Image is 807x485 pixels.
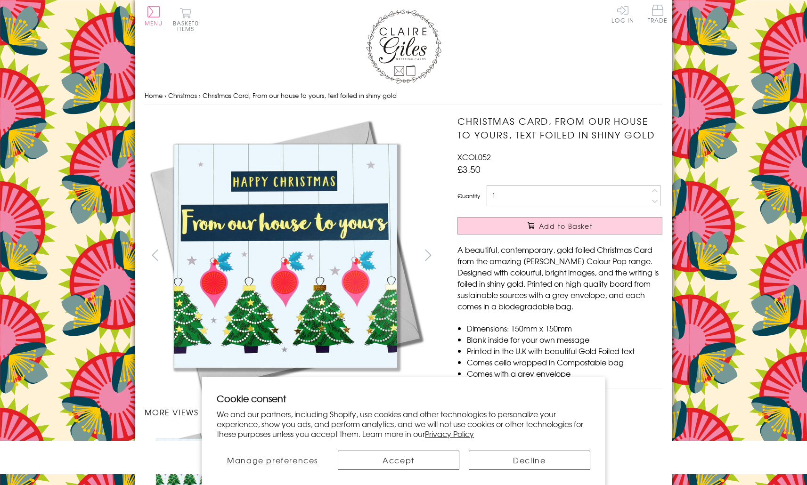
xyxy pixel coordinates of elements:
[145,91,163,100] a: Home
[539,221,593,231] span: Add to Basket
[168,91,197,100] a: Christmas
[457,114,662,142] h1: Christmas Card, From our house to yours, text foiled in shiny gold
[467,323,662,334] li: Dimensions: 150mm x 150mm
[199,91,201,100] span: ›
[467,334,662,345] li: Blank inside for your own message
[173,8,199,32] button: Basket0 items
[417,244,439,266] button: next
[457,192,480,200] label: Quantity
[648,5,668,25] a: Trade
[457,244,662,312] p: A beautiful, contemporary, gold foiled Christmas Card from the amazing [PERSON_NAME] Colour Pop r...
[425,428,474,439] a: Privacy Policy
[177,19,199,33] span: 0 items
[469,451,590,470] button: Decline
[611,5,634,23] a: Log In
[145,19,163,27] span: Menu
[145,244,166,266] button: prev
[467,356,662,368] li: Comes cello wrapped in Compostable bag
[145,6,163,26] button: Menu
[467,368,662,379] li: Comes with a grey envelope
[338,451,459,470] button: Accept
[203,91,397,100] span: Christmas Card, From our house to yours, text foiled in shiny gold
[439,114,721,397] img: Christmas Card, From our house to yours, text foiled in shiny gold
[227,454,318,466] span: Manage preferences
[217,409,590,438] p: We and our partners, including Shopify, use cookies and other technologies to personalize your ex...
[164,91,166,100] span: ›
[467,345,662,356] li: Printed in the U.K with beautiful Gold Foiled text
[457,162,481,176] span: £3.50
[145,86,663,105] nav: breadcrumbs
[217,451,328,470] button: Manage preferences
[145,406,439,418] h3: More views
[648,5,668,23] span: Trade
[366,9,441,84] img: Claire Giles Greetings Cards
[457,217,662,234] button: Add to Basket
[457,151,491,162] span: XCOL052
[217,392,590,405] h2: Cookie consent
[144,114,427,397] img: Christmas Card, From our house to yours, text foiled in shiny gold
